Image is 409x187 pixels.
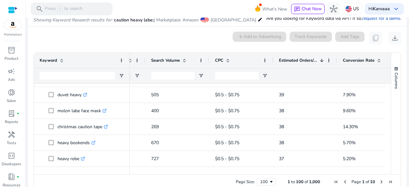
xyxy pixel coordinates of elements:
p: Hi [368,7,390,11]
span: keyboard_arrow_down [392,5,400,13]
div: Page Size [257,178,276,186]
p: Ads [8,77,15,82]
span: download [391,34,399,42]
span: 670 [151,140,159,146]
p: Marketplace [4,32,22,37]
button: Open Filter Menu [198,73,204,78]
b: Karvaaa [373,6,390,12]
button: hub [327,3,340,15]
span: 727 [151,156,159,162]
p: caution slippery when wet panties [58,168,132,181]
mat-icon: edit [258,16,263,23]
button: chatChat Now [291,4,325,14]
button: download [389,32,401,44]
p: Developers [2,161,21,167]
span: search [36,5,43,13]
span: code_blocks [8,152,15,160]
span: 269 [151,124,159,130]
span: 39 [279,92,284,98]
div: Previous Page [343,179,348,184]
span: $0.5 - $0.75 [215,140,239,146]
span: lab_profile [8,110,15,117]
p: heavy robe [58,152,85,165]
span: handyman [8,131,15,138]
span: 400 [151,108,159,114]
span: 1,000 [309,179,320,185]
p: US [353,3,359,14]
span: $0.5 - $0.75 [215,124,239,130]
span: 5.70% [343,140,356,146]
p: christmas caution tape [58,120,108,133]
span: Columns [393,73,399,89]
span: book_4 [8,173,15,181]
span: 14.30% [343,124,358,130]
span: 37 [279,156,284,162]
img: amazon.svg [4,20,21,30]
i: Showing Keyword Research results for: [33,17,112,23]
div: First Page [334,179,339,184]
span: 7.90% [343,92,356,98]
span: $0.5 - $0.75 [215,108,239,114]
button: Open Filter Menu [262,73,267,78]
input: Keyword Filter Input [40,72,115,80]
span: [GEOGRAPHIC_DATA] [211,17,256,23]
span: 1 [362,179,365,185]
button: Open Filter Menu [135,73,140,78]
span: What's New [262,4,287,15]
span: 38 [279,124,284,130]
span: 10 [370,179,375,185]
span: Conversion Rate [343,58,374,63]
span: 505 [151,92,159,98]
span: Page [351,179,361,185]
p: Press to search [45,5,82,12]
span: of [305,179,308,185]
span: Chat Now [302,6,322,12]
span: 100 [296,179,304,185]
span: campaign [8,67,15,75]
div: 100 [260,179,269,185]
div: Last Page [388,179,393,184]
p: Product [4,56,18,61]
span: hub [330,5,337,13]
span: inventory_2 [8,46,15,54]
p: heavy bookends [58,136,96,149]
span: 1 [288,179,290,185]
span: Search Volume [151,58,180,63]
input: Search Volume Filter Input [151,72,195,80]
p: Tools [7,140,16,146]
p: Reports [5,119,18,125]
span: 5.20% [343,156,356,162]
p: Sales [7,98,16,104]
span: Keyword [40,58,57,63]
p: molon labe face mask [58,104,107,117]
span: fiber_manual_record [17,175,19,178]
span: 38 [279,140,284,146]
span: | Marketplace: Amazon [154,17,199,23]
span: $0.5 - $0.75 [215,92,239,98]
span: 9.60% [343,108,356,114]
span: caution heavy labe; [114,17,154,23]
p: duvet heavy [58,88,87,101]
button: Open Filter Menu [119,73,124,78]
div: Page Size: [236,179,255,185]
img: us.svg [345,6,352,12]
span: fiber_manual_record [17,112,19,115]
span: / [57,5,63,12]
span: to [291,179,295,185]
span: chat [294,6,300,12]
span: $0.5 - $0.75 [215,156,239,162]
input: CPC Filter Input [215,72,259,80]
span: 38 [279,108,284,114]
span: CPC [215,58,223,63]
span: donut_small [8,89,15,96]
span: of [366,179,369,185]
div: Next Page [379,179,384,184]
span: Estimated Orders/Month [279,58,317,63]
